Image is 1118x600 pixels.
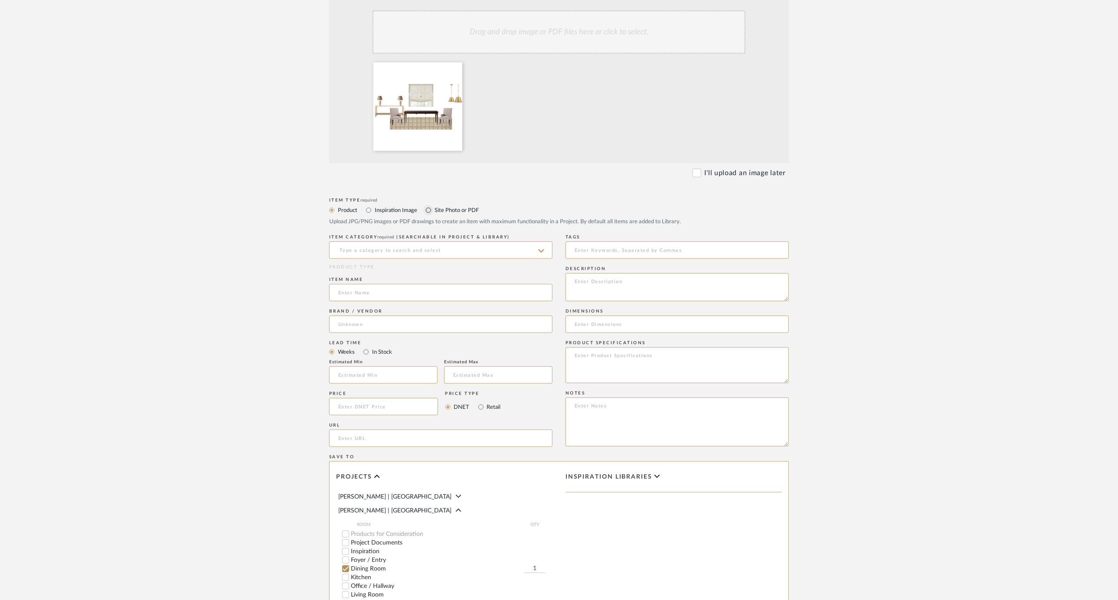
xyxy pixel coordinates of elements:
[329,316,552,333] input: Unknown
[566,391,789,396] div: Notes
[566,340,789,346] div: Product Specifications
[329,284,552,301] input: Enter Name
[486,402,501,412] label: Retail
[329,359,438,365] div: Estimated Min
[357,521,524,528] span: ROOM
[329,241,552,259] input: Type a category to search and select
[566,266,789,271] div: Description
[397,235,510,239] span: (Searchable in Project & Library)
[434,205,479,215] label: Site Photo or PDF
[329,454,789,460] div: Save To
[374,205,417,215] label: Inspiration Image
[705,168,786,178] label: I'll upload an image later
[444,359,552,365] div: Estimated Max
[337,205,357,215] label: Product
[329,218,789,226] div: Upload JPG/PNG images or PDF drawings to create an item with maximum functionality in a Project. ...
[329,205,789,215] mat-radio-group: Select item type
[351,548,552,554] label: Inspiration
[329,277,552,282] div: Item name
[338,494,451,500] span: [PERSON_NAME] | [GEOGRAPHIC_DATA]
[351,592,552,598] label: Living Room
[351,557,552,563] label: Foyer / Entry
[329,264,552,271] div: PRODUCT TYPE
[361,198,378,202] span: required
[566,241,789,259] input: Enter Keywords, Separated by Commas
[329,346,552,357] mat-radio-group: Select item type
[566,309,789,314] div: Dimensions
[445,391,501,396] div: Price Type
[329,340,552,346] div: Lead Time
[351,574,552,580] label: Kitchen
[351,566,524,572] label: Dining Room
[329,366,438,384] input: Estimated Min
[566,235,789,240] div: Tags
[378,235,395,239] span: required
[445,398,501,415] mat-radio-group: Select price type
[453,402,470,412] label: DNET
[329,309,552,314] div: Brand / Vendor
[329,198,789,203] div: Item Type
[329,235,552,240] div: ITEM CATEGORY
[329,423,552,428] div: URL
[351,540,552,546] label: Project Documents
[338,508,451,514] span: [PERSON_NAME] | [GEOGRAPHIC_DATA]
[329,391,438,396] div: Price
[337,347,355,357] label: Weeks
[444,366,552,384] input: Estimated Max
[524,521,546,528] span: QTY
[329,398,438,415] input: Enter DNET Price
[336,473,372,481] span: Projects
[566,316,789,333] input: Enter Dimensions
[371,347,392,357] label: In Stock
[329,430,552,447] input: Enter URL
[351,583,552,589] label: Office / Hallway
[566,473,652,481] span: Inspiration libraries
